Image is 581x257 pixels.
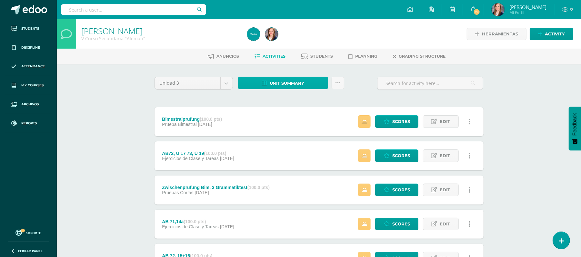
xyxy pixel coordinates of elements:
[5,38,52,57] a: Discipline
[375,184,418,196] a: Scores
[569,107,581,150] button: Feedback - Mostrar encuesta
[195,190,209,195] span: [DATE]
[162,219,234,224] div: AB 71,14a
[440,218,450,230] span: Edit
[162,117,222,122] div: Bimestralprüfung
[509,10,546,15] span: Mi Perfil
[545,28,565,40] span: Activity
[473,8,480,15] span: 19
[21,83,44,88] span: My courses
[5,19,52,38] a: Students
[301,51,333,62] a: Students
[162,224,219,229] span: Ejercicios de Clase y Tareas
[21,64,45,69] span: Attendance
[392,184,410,196] span: Scores
[393,51,446,62] a: Grading structure
[5,57,52,76] a: Attendance
[440,184,450,196] span: Edit
[5,95,52,114] a: Archivos
[155,77,233,89] a: Unidad 3
[18,249,43,253] span: Cerrar panel
[8,228,49,237] a: Soporte
[220,156,234,161] span: [DATE]
[208,51,239,62] a: Anuncios
[21,26,39,31] span: Students
[162,151,234,156] div: AB72, Ü 17 73, Ü 19
[21,121,37,126] span: Reports
[26,231,41,235] span: Soporte
[247,185,270,190] strong: (100.0 pts)
[375,149,418,162] a: Scores
[21,45,40,50] span: Discipline
[247,28,260,41] img: c42465e0b3b534b01a32bdd99c66b944.png
[572,113,578,136] span: Feedback
[399,54,446,59] span: Grading structure
[162,190,193,195] span: Pruebas Cortas
[255,51,285,62] a: Activities
[348,51,377,62] a: Planning
[162,156,219,161] span: Ejercicios de Clase y Tareas
[392,150,410,162] span: Scores
[81,35,239,42] div: V Curso Secundaria 'Alemán'
[198,122,212,127] span: [DATE]
[204,151,226,156] strong: (100.0 pts)
[265,28,278,41] img: 30b41a60147bfd045cc6c38be83b16e6.png
[5,76,52,95] a: My courses
[482,28,518,40] span: Herramientas
[220,224,234,229] span: [DATE]
[377,77,483,90] input: Search for activity here…
[392,116,410,128] span: Scores
[200,117,222,122] strong: (100.0 pts)
[530,28,573,40] a: Activity
[375,218,418,230] a: Scores
[238,77,328,89] a: Unit summary
[355,54,377,59] span: Planning
[509,4,546,10] span: [PERSON_NAME]
[184,219,206,224] strong: (100.0 pts)
[440,150,450,162] span: Edit
[81,25,143,36] a: [PERSON_NAME]
[440,116,450,128] span: Edit
[375,115,418,128] a: Scores
[263,54,285,59] span: Activities
[81,26,239,35] h1: Deutsch
[160,77,215,89] span: Unidad 3
[492,3,505,16] img: 30b41a60147bfd045cc6c38be83b16e6.png
[310,54,333,59] span: Students
[61,4,206,15] input: Search a user…
[162,185,270,190] div: Zwischenprüfung Bim. 3 Grammatiktest
[467,28,526,40] a: Herramientas
[162,122,196,127] span: Prueba Bimestral
[21,102,39,107] span: Archivos
[392,218,410,230] span: Scores
[5,114,52,133] a: Reports
[270,77,305,89] span: Unit summary
[216,54,239,59] span: Anuncios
